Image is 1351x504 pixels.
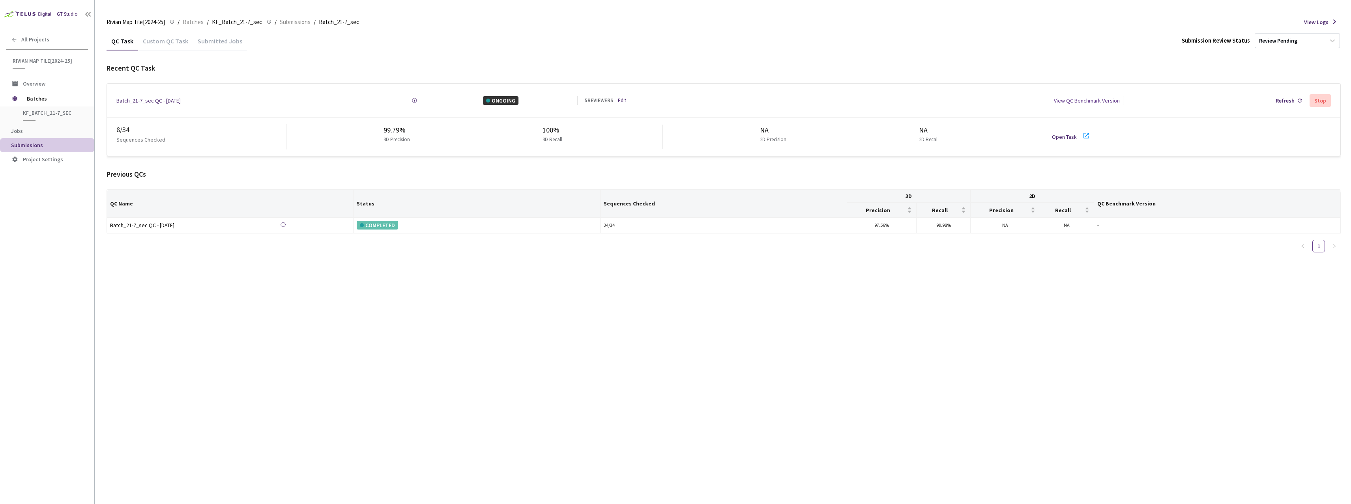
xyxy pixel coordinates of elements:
[917,203,971,217] th: Recall
[1094,190,1341,217] th: QC Benchmark Version
[847,218,917,233] td: 97.56%
[1304,18,1329,26] span: View Logs
[1313,240,1325,252] a: 1
[601,190,847,217] th: Sequences Checked
[1182,36,1250,45] div: Submission Review Status
[319,17,359,27] span: Batch_21-7_sec
[585,97,613,105] div: 5 REVIEWERS
[57,10,78,18] div: GT Studio
[314,17,316,27] li: /
[1297,240,1309,252] button: left
[1297,240,1309,252] li: Previous Page
[178,17,180,27] li: /
[917,218,971,233] td: 99.98%
[11,127,23,134] span: Jobs
[1259,37,1297,45] div: Review Pending
[193,37,247,50] div: Submitted Jobs
[543,125,565,136] div: 100%
[1276,96,1295,105] div: Refresh
[1328,240,1341,252] button: right
[354,190,600,217] th: Status
[604,222,844,229] div: 34 / 34
[107,37,138,50] div: QC Task
[1040,218,1094,233] td: NA
[107,169,1341,180] div: Previous QCs
[1043,207,1083,213] span: Recall
[110,221,221,230] a: Batch_21-7_sec QC - [DATE]
[107,63,1341,74] div: Recent QC Task
[13,58,83,64] span: Rivian Map Tile[2024-25]
[1332,244,1337,248] span: right
[212,17,262,27] span: KF_Batch_21-7_sec
[919,136,939,144] p: 2D Recall
[919,125,942,136] div: NA
[847,190,971,203] th: 3D
[1312,240,1325,252] li: 1
[760,125,790,136] div: NA
[11,142,43,149] span: Submissions
[974,207,1029,213] span: Precision
[138,37,193,50] div: Custom QC Task
[1054,96,1120,105] div: View QC Benchmark Version
[116,135,165,144] p: Sequences Checked
[1328,240,1341,252] li: Next Page
[850,207,906,213] span: Precision
[920,207,960,213] span: Recall
[971,218,1040,233] td: NA
[1300,244,1305,248] span: left
[23,110,81,116] span: KF_Batch_21-7_sec
[760,136,786,144] p: 2D Precision
[207,17,209,27] li: /
[971,190,1094,203] th: 2D
[116,124,286,135] div: 8 / 34
[1314,97,1326,104] div: Stop
[1052,133,1077,140] a: Open Task
[181,17,205,26] a: Batches
[23,80,45,87] span: Overview
[847,203,917,217] th: Precision
[483,96,518,105] div: ONGOING
[1097,222,1337,229] div: -
[280,17,311,27] span: Submissions
[357,221,398,230] div: COMPLETED
[384,125,413,136] div: 99.79%
[384,136,410,144] p: 3D Precision
[618,97,626,105] a: Edit
[1040,203,1094,217] th: Recall
[278,17,312,26] a: Submissions
[543,136,562,144] p: 3D Recall
[275,17,277,27] li: /
[23,156,63,163] span: Project Settings
[183,17,204,27] span: Batches
[107,190,354,217] th: QC Name
[971,203,1040,217] th: Precision
[116,96,181,105] a: Batch_21-7_sec QC - [DATE]
[107,17,165,27] span: Rivian Map Tile[2024-25]
[27,91,81,106] span: Batches
[21,36,49,43] span: All Projects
